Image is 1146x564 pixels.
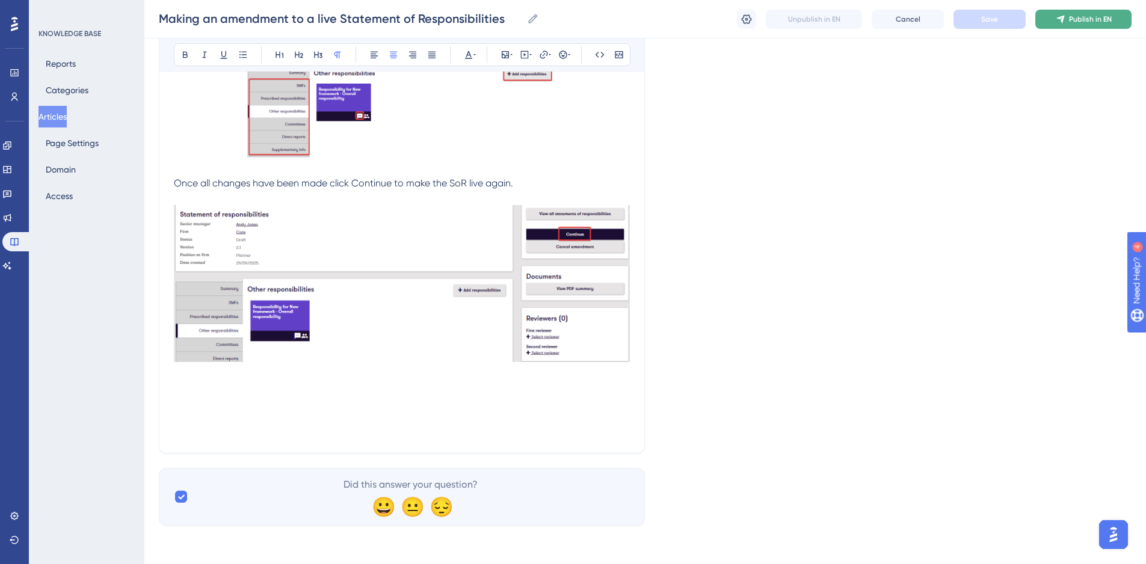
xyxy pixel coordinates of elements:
[39,132,106,154] button: Page Settings
[766,10,862,29] button: Unpublish in EN
[788,14,840,24] span: Unpublish in EN
[1095,516,1132,553] iframe: UserGuiding AI Assistant Launcher
[372,497,391,516] div: 😀
[1069,14,1112,24] span: Publish in EN
[39,185,80,207] button: Access
[401,497,420,516] div: 😐
[343,477,478,492] span: Did this answer your question?
[981,14,998,24] span: Save
[84,6,87,16] div: 4
[39,79,96,101] button: Categories
[872,10,944,29] button: Cancel
[159,10,522,27] input: Article Name
[39,159,83,180] button: Domain
[1035,10,1132,29] button: Publish in EN
[39,29,101,38] div: KNOWLEDGE BASE
[39,106,67,127] button: Articles
[896,14,920,24] span: Cancel
[28,3,75,17] span: Need Help?
[953,10,1026,29] button: Save
[174,177,513,189] span: Once all changes have been made click Continue to make the SoR live again.
[39,53,83,75] button: Reports
[430,497,449,516] div: 😔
